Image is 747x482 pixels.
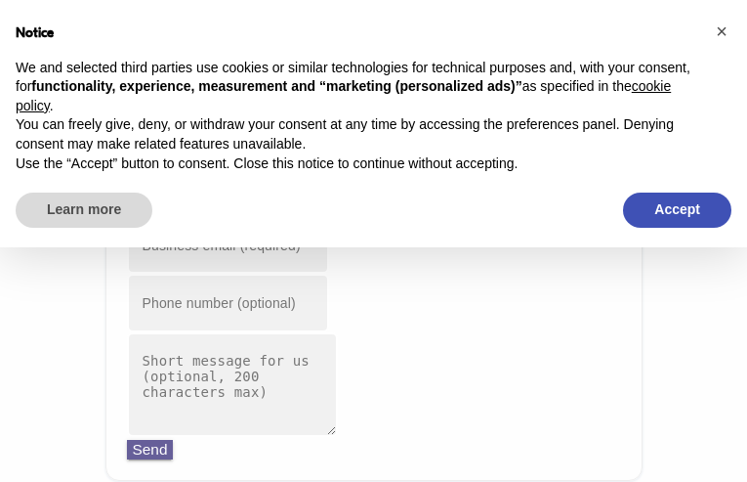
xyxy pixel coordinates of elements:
input: Phone number (optional) [127,274,329,331]
button: Accept [623,193,731,228]
a: cookie policy [16,78,671,113]
p: Use the “Accept” button to consent. Close this notice to continue without accepting. [16,154,700,174]
span: × [716,21,727,42]
button: Close this notice [706,16,737,47]
button: Learn more [16,193,152,228]
strong: functionality, experience, measurement and “marketing (personalized ads)” [31,78,521,94]
button: Send [127,440,174,460]
p: You can freely give, deny, or withdraw your consent at any time by accessing the preferences pane... [16,115,700,153]
h2: Notice [16,23,700,43]
p: We and selected third parties use cookies or similar technologies for technical purposes and, wit... [16,59,700,116]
